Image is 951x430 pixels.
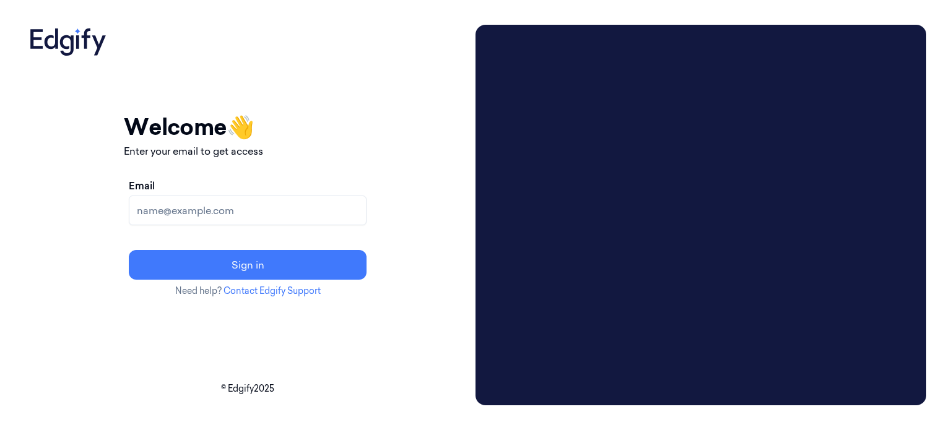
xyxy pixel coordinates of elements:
h1: Welcome 👋 [124,110,371,144]
label: Email [129,178,155,193]
a: Contact Edgify Support [224,285,321,296]
p: Enter your email to get access [124,144,371,158]
button: Sign in [129,250,367,280]
input: name@example.com [129,196,367,225]
p: Need help? [124,285,371,298]
p: © Edgify 2025 [25,382,471,395]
